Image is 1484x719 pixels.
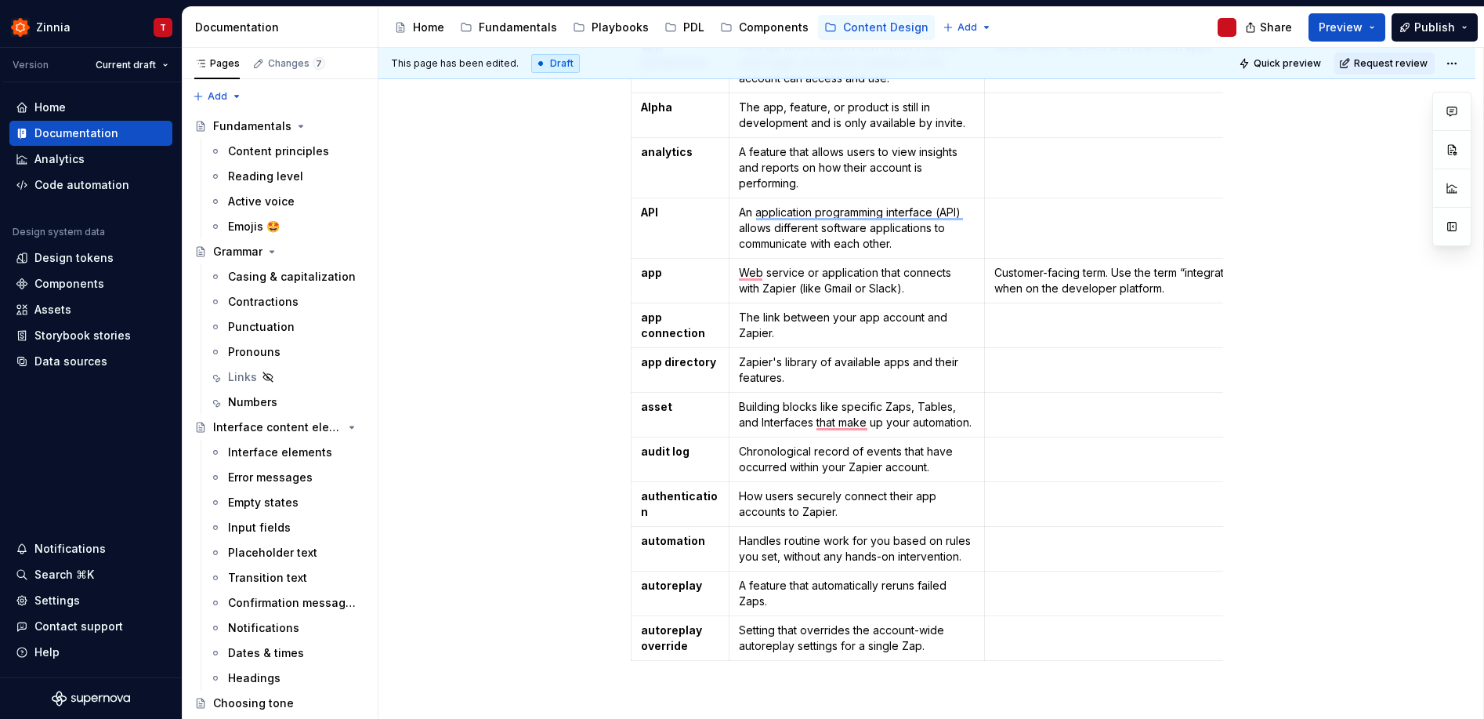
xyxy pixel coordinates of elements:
[228,570,307,586] div: Transition text
[34,250,114,266] div: Design tokens
[9,95,172,120] a: Home
[641,445,690,458] strong: audit log
[188,239,371,264] a: Grammar
[9,172,172,198] a: Code automation
[34,593,80,608] div: Settings
[228,319,295,335] div: Punctuation
[9,147,172,172] a: Analytics
[194,57,240,70] div: Pages
[9,349,172,374] a: Data sources
[9,271,172,296] a: Components
[203,616,371,641] a: Notifications
[34,567,94,583] div: Search ⌘K
[413,20,444,35] div: Home
[203,465,371,490] a: Error messages
[739,310,975,341] p: The link between your app account and Zapier.
[203,666,371,691] a: Headings
[203,590,371,616] a: Confirmation messages
[641,355,716,369] strong: app directory
[203,440,371,465] a: Interface elements
[228,545,317,561] div: Placeholder text
[34,354,107,369] div: Data sources
[195,20,371,35] div: Documentation
[228,495,299,510] div: Empty states
[313,57,325,70] span: 7
[9,614,172,639] button: Contact support
[388,15,451,40] a: Home
[228,445,332,460] div: Interface elements
[228,269,356,285] div: Casing & capitalization
[9,121,172,146] a: Documentation
[52,691,130,706] svg: Supernova Logo
[641,489,718,518] strong: authentication
[739,444,975,475] p: Chronological record of events that have occurred within your Zapier account.
[89,54,176,76] button: Current draft
[34,541,106,557] div: Notifications
[1254,57,1321,70] span: Quick preview
[160,21,166,34] div: T
[641,266,662,279] strong: app
[228,344,281,360] div: Pronouns
[188,114,371,139] a: Fundamentals
[9,245,172,271] a: Design tokens
[203,540,371,565] a: Placeholder text
[213,118,291,134] div: Fundamentals
[9,323,172,348] a: Storybook stories
[13,59,49,71] div: Version
[641,310,705,340] strong: app connection
[203,641,371,666] a: Dates & times
[36,20,71,35] div: Zinnia
[203,565,371,590] a: Transition text
[1308,13,1385,42] button: Preview
[1234,53,1328,74] button: Quick preview
[228,620,299,636] div: Notifications
[96,59,156,71] span: Current draft
[228,670,281,686] div: Headings
[388,12,935,43] div: Page tree
[9,297,172,322] a: Assets
[566,15,655,40] a: Playbooks
[3,10,179,44] button: ZinniaT
[9,562,172,587] button: Search ⌘K
[228,194,295,209] div: Active voice
[34,125,118,141] div: Documentation
[739,205,975,252] p: An application programming interface (API) allows different software applications to communicate ...
[9,536,172,561] button: Notifications
[658,15,711,40] a: PDL
[203,390,371,415] a: Numbers
[957,21,977,34] span: Add
[1414,20,1455,35] span: Publish
[641,145,693,158] strong: analytics
[714,15,815,40] a: Components
[203,490,371,515] a: Empty states
[228,169,303,184] div: Reading level
[188,691,371,716] a: Choosing tone
[213,695,294,711] div: Choosing tone
[228,645,304,661] div: Dates & times
[11,18,30,37] img: 45b30344-6175-44f5-928b-e1fa7fb9357c.png
[203,340,371,365] a: Pronouns
[531,54,580,73] div: Draft
[9,640,172,665] button: Help
[228,394,277,410] div: Numbers
[34,302,71,318] div: Assets
[228,520,291,536] div: Input fields
[479,20,557,35] div: Fundamentals
[739,488,975,520] p: How users securely connect their app accounts to Zapier.
[843,20,928,35] div: Content Design
[739,399,975,430] p: Building blocks like specific Zaps, Tables, and Interfaces that make up your automation.
[34,177,129,193] div: Code automation
[1319,20,1363,35] span: Preview
[683,20,704,35] div: PDL
[739,100,975,131] p: The app, feature, or product is still in development and is only available by invite.
[938,16,997,38] button: Add
[188,415,371,440] a: Interface content elements
[34,645,60,660] div: Help
[203,264,371,289] a: Casing & capitalization
[592,20,649,35] div: Playbooks
[203,314,371,340] a: Punctuation
[641,579,702,592] strong: autoreplay
[739,20,809,35] div: Components
[208,90,227,103] span: Add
